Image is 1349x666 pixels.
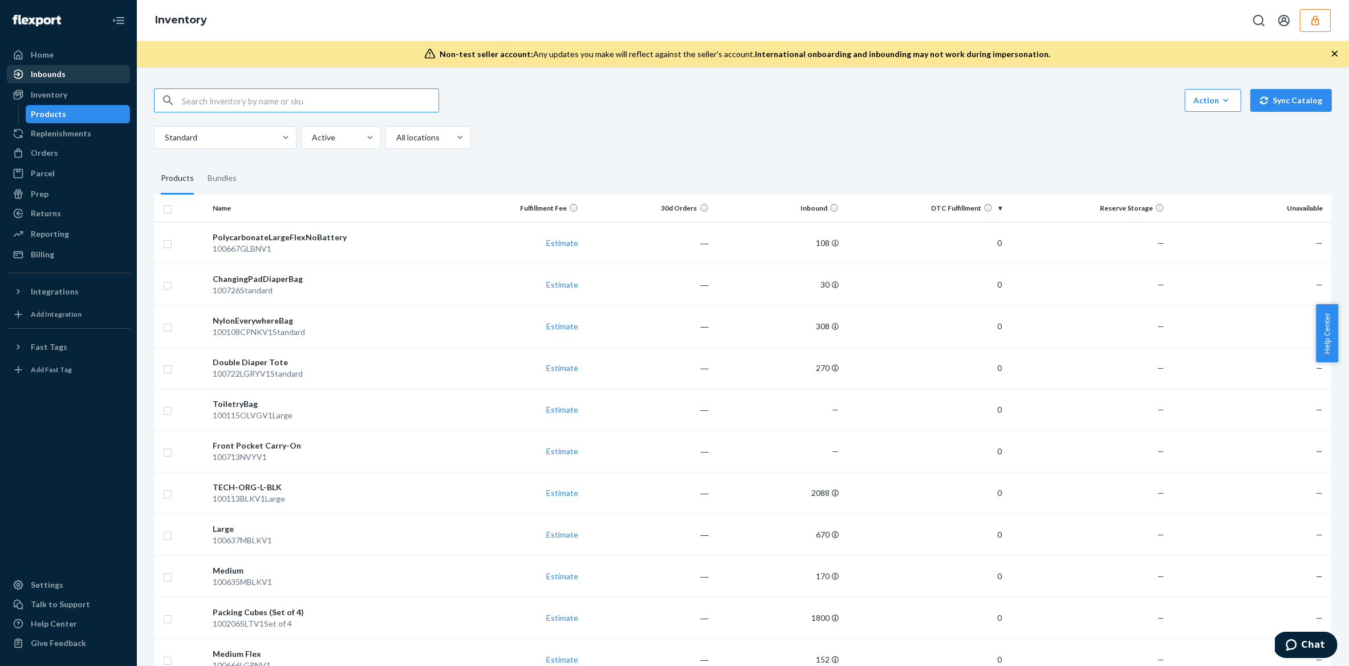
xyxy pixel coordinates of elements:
a: Reporting [7,225,130,243]
input: Search inventory by name or sku [182,89,438,112]
button: Open account menu [1273,9,1295,32]
span: — [1157,571,1164,581]
a: Estimate [546,571,578,581]
th: 30d Orders [583,195,713,222]
ol: breadcrumbs [146,4,216,37]
div: Any updates you make will reflect against the seller's account. [440,49,1051,60]
span: — [1157,280,1164,289]
div: 100667GLBNV1 [213,243,448,255]
td: 0 [843,514,1006,555]
div: Products [31,108,67,120]
div: 100108CPNKV1Standard [213,326,448,338]
span: — [1316,446,1323,456]
th: Inbound [713,195,843,222]
a: Estimate [546,321,578,331]
div: Orders [31,147,58,159]
td: 308 [713,305,843,347]
td: ― [583,305,713,347]
button: Action [1185,89,1241,112]
a: Estimate [546,405,578,414]
span: — [1157,530,1164,539]
td: ― [583,264,713,305]
a: Help Center [7,615,130,633]
span: — [1157,321,1164,331]
td: ― [583,389,713,430]
td: 0 [843,222,1006,264]
div: Give Feedback [31,637,86,649]
div: Action [1193,95,1233,106]
td: 0 [843,597,1006,639]
div: ChangingPadDiaperBag [213,273,448,285]
div: Add Fast Tag [31,365,72,374]
td: ― [583,514,713,555]
div: 100115OLVGV1Large [213,410,448,421]
div: Medium Flex [213,648,448,660]
td: 0 [843,305,1006,347]
div: Help Center [31,618,77,629]
td: 670 [713,514,843,555]
a: Estimate [546,530,578,539]
span: — [1157,613,1164,623]
div: Front Pocket Carry-On [213,440,448,451]
span: — [832,446,839,456]
span: — [1316,488,1323,498]
td: 170 [713,555,843,597]
a: Billing [7,245,130,264]
div: 100637MBLKV1 [213,535,448,546]
a: Replenishments [7,124,130,143]
td: 0 [843,430,1006,472]
div: Medium [213,565,448,576]
div: Reporting [31,228,69,240]
div: Settings [31,579,63,591]
div: Packing Cubes (Set of 4) [213,607,448,618]
a: Estimate [546,488,578,498]
td: 270 [713,347,843,389]
div: Products [161,163,194,195]
td: ― [583,222,713,264]
a: Inventory [7,86,130,104]
span: — [1316,238,1323,248]
div: 100722LGRYV1Standard [213,368,448,380]
span: — [1316,405,1323,414]
div: Talk to Support [31,599,90,610]
div: Returns [31,208,61,219]
div: 100206SLTV1Set of 4 [213,618,448,629]
span: — [1157,363,1164,373]
th: Name [208,195,452,222]
img: Flexport logo [13,15,61,26]
div: ToiletryBag [213,398,448,410]
button: Integrations [7,282,130,301]
td: 0 [843,389,1006,430]
th: Unavailable [1169,195,1332,222]
iframe: Opens a widget where you can chat to one of our agents [1275,632,1338,660]
div: 100726Standard [213,285,448,296]
div: NylonEverywhereBag [213,315,448,326]
button: Sync Catalog [1250,89,1332,112]
span: — [1157,238,1164,248]
div: Inventory [31,89,67,100]
div: Integrations [31,286,79,297]
th: DTC Fulfillment [843,195,1006,222]
span: — [1316,280,1323,289]
span: — [1316,363,1323,373]
button: Talk to Support [7,595,130,613]
span: — [1157,488,1164,498]
div: 100635MBLKV1 [213,576,448,588]
a: Estimate [546,446,578,456]
span: — [1157,446,1164,456]
td: 0 [843,264,1006,305]
th: Reserve Storage [1006,195,1169,222]
div: Bundles [208,163,237,195]
span: — [1316,655,1323,664]
div: Add Integration [31,309,82,319]
span: — [1157,405,1164,414]
td: 0 [843,472,1006,514]
div: Large [213,523,448,535]
button: Help Center [1316,304,1338,362]
td: ― [583,555,713,597]
span: — [1316,530,1323,539]
a: Settings [7,576,130,594]
td: 2088 [713,472,843,514]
